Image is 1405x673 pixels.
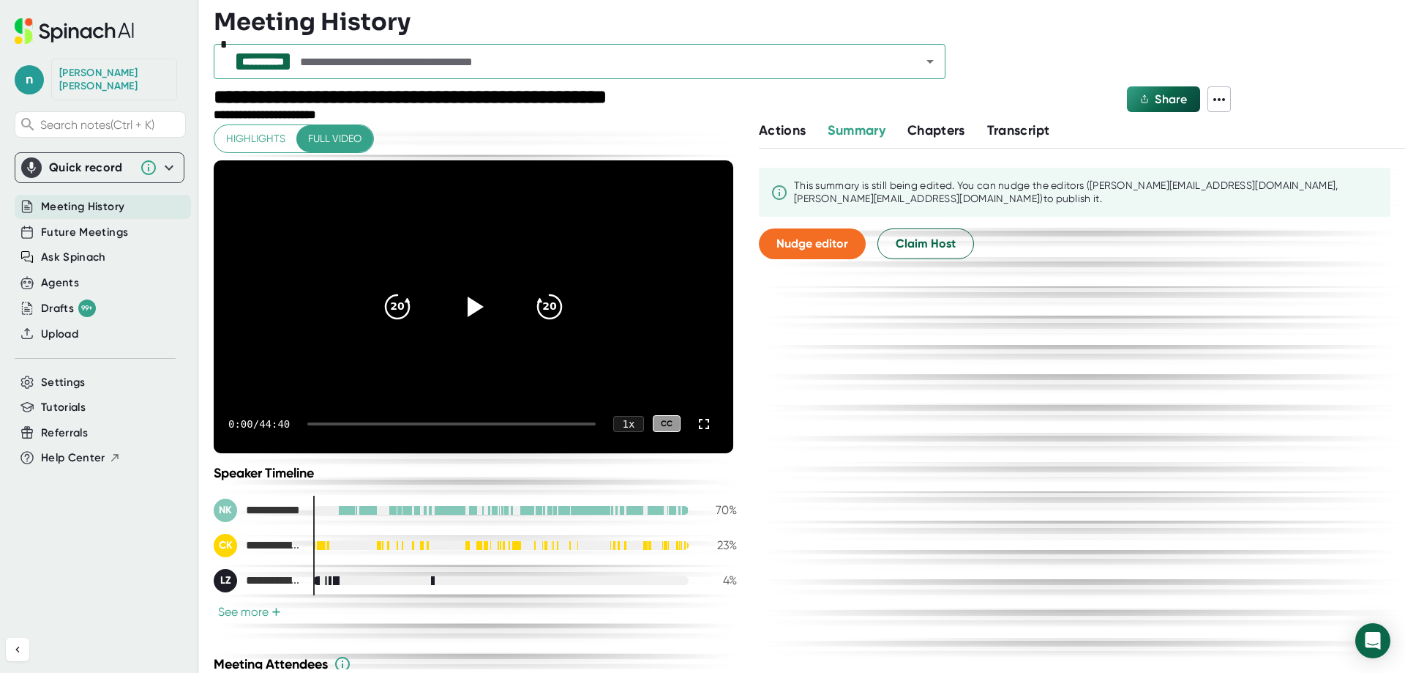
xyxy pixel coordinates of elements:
span: Highlights [226,130,285,148]
span: Chapters [907,122,965,138]
span: + [271,606,281,618]
button: Chapters [907,121,965,141]
div: 1 x [613,416,644,432]
h3: Meeting History [214,8,411,36]
button: Tutorials [41,399,86,416]
span: Share [1155,92,1187,106]
div: 0:00 / 44:40 [228,418,290,430]
div: CC [653,415,681,432]
div: 99+ [78,300,96,317]
button: See more+ [214,604,285,620]
div: Speaker Timeline [214,465,737,481]
div: Open Intercom Messenger [1355,623,1390,658]
span: n [15,65,44,94]
div: Drafts [41,300,96,317]
span: Claim Host [896,235,956,253]
button: Transcript [987,121,1050,141]
div: Meeting Attendees [214,655,741,673]
div: 70 % [700,503,737,517]
button: Agents [41,275,79,291]
button: Nudge editor [759,228,866,259]
span: Full video [308,130,361,148]
div: 23 % [700,538,737,552]
button: Highlights [214,125,297,152]
button: Actions [759,121,806,141]
button: Summary [828,121,885,141]
div: This summary is still being edited. You can nudge the editor s ([PERSON_NAME][EMAIL_ADDRESS][DOMA... [794,179,1379,205]
button: Collapse sidebar [6,638,29,661]
button: Upload [41,326,78,343]
button: Ask Spinach [41,249,106,266]
button: Open [920,51,940,72]
div: LZ [214,569,237,592]
button: Settings [41,374,86,391]
button: Future Meetings [41,224,128,241]
span: Actions [759,122,806,138]
span: Nudge editor [776,237,848,250]
div: CK [214,534,237,557]
div: Quick record [21,153,178,182]
div: NK [214,499,237,522]
button: Share [1127,86,1200,112]
div: Nicole Kelly [59,67,169,92]
button: Help Center [41,450,121,466]
button: Referrals [41,425,88,442]
div: Quick record [49,160,132,175]
button: Meeting History [41,198,124,215]
button: Claim Host [877,228,974,259]
button: Drafts 99+ [41,300,96,317]
span: Help Center [41,450,105,466]
span: Summary [828,122,885,138]
span: Search notes (Ctrl + K) [40,118,181,132]
div: 4 % [700,573,737,587]
button: Full video [296,125,373,152]
span: Transcript [987,122,1050,138]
